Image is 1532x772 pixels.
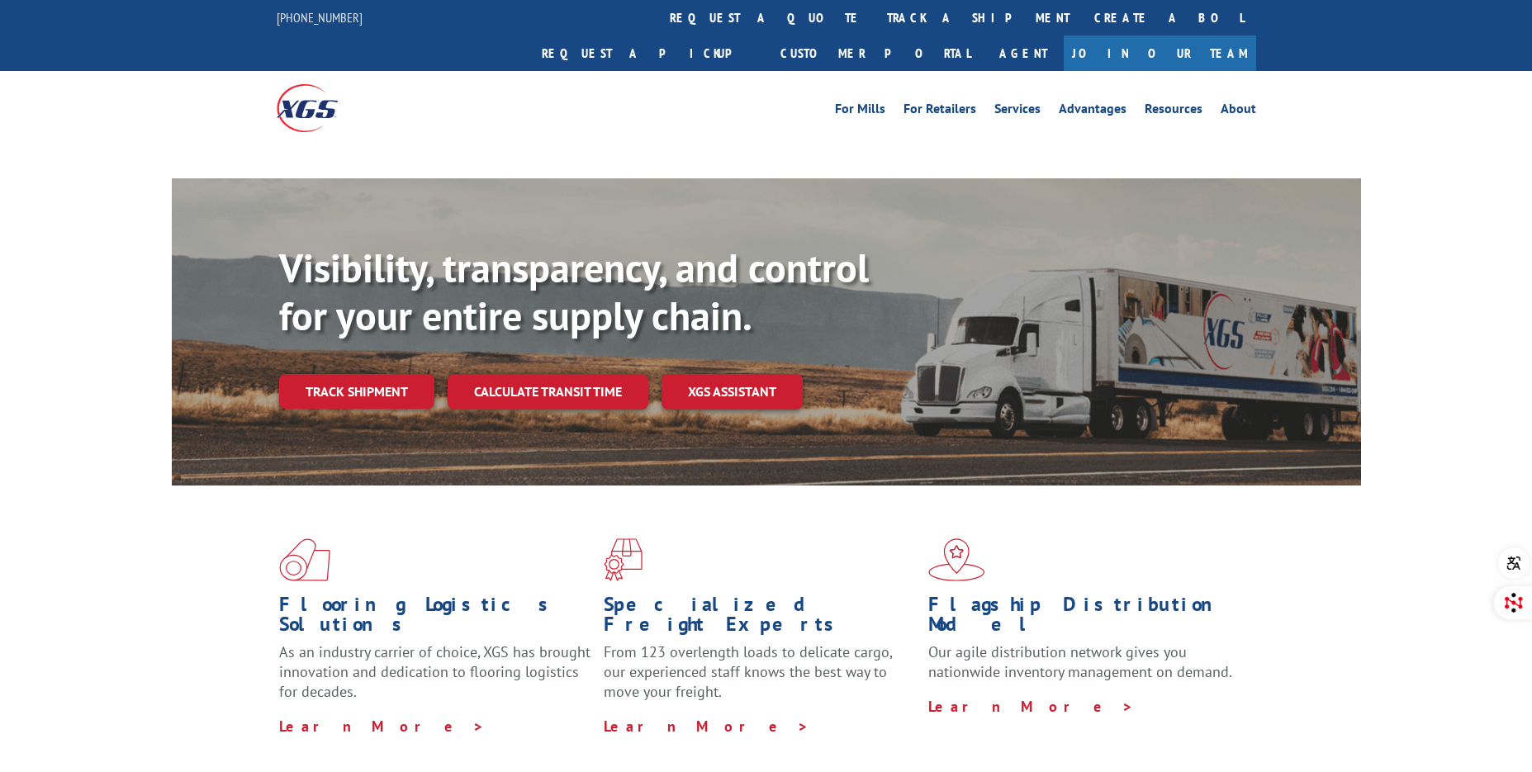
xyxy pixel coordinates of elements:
[1064,36,1256,71] a: Join Our Team
[928,594,1240,642] h1: Flagship Distribution Model
[604,642,916,716] p: From 123 overlength loads to delicate cargo, our experienced staff knows the best way to move you...
[279,374,434,409] a: Track shipment
[983,36,1064,71] a: Agent
[1059,102,1126,121] a: Advantages
[279,642,591,701] span: As an industry carrier of choice, XGS has brought innovation and dedication to flooring logistics...
[928,642,1232,681] span: Our agile distribution network gives you nationwide inventory management on demand.
[1221,102,1256,121] a: About
[279,594,591,642] h1: Flooring Logistics Solutions
[277,9,363,26] a: [PHONE_NUMBER]
[279,538,330,581] img: xgs-icon-total-supply-chain-intelligence-red
[994,102,1041,121] a: Services
[1145,102,1202,121] a: Resources
[928,697,1134,716] a: Learn More >
[448,374,648,410] a: Calculate transit time
[662,374,803,410] a: XGS ASSISTANT
[768,36,983,71] a: Customer Portal
[835,102,885,121] a: For Mills
[604,717,809,736] a: Learn More >
[928,538,985,581] img: xgs-icon-flagship-distribution-model-red
[604,538,643,581] img: xgs-icon-focused-on-flooring-red
[604,594,916,642] h1: Specialized Freight Experts
[279,717,485,736] a: Learn More >
[904,102,976,121] a: For Retailers
[279,242,869,341] b: Visibility, transparency, and control for your entire supply chain.
[529,36,768,71] a: Request a pickup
